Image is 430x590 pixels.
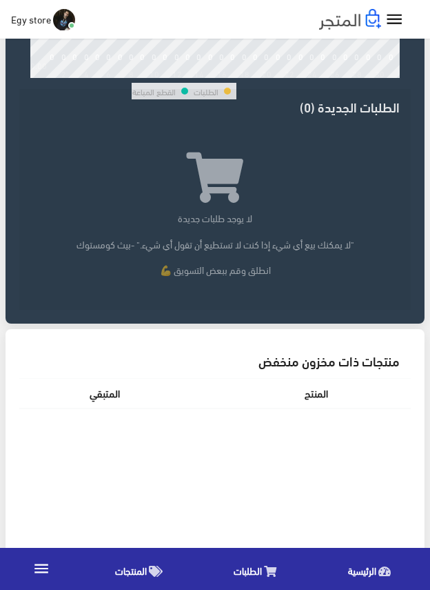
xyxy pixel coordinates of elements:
[30,354,400,367] h3: منتجات ذات مخزون منخفض
[30,237,400,251] p: "لا يمكنك بيع أي شيء إذا كنت لا تستطيع أن تقول أي شيء." -بيث كومستوك
[348,562,376,579] span: الرئيسية
[385,10,405,30] i: 
[194,68,204,78] div: 14
[83,551,202,587] a: المنتجات
[32,560,50,578] i: 
[115,562,147,579] span: المنتجات
[262,68,272,78] div: 20
[352,68,362,78] div: 28
[30,100,400,113] h3: الطلبات الجديدة (0)
[217,68,227,78] div: 16
[316,551,430,587] a: الرئيسية
[172,68,182,78] div: 12
[330,68,340,78] div: 26
[11,10,51,28] span: Egy store
[240,68,249,78] div: 18
[30,210,400,225] p: لا يوجد طلبات جديدة
[132,83,176,99] td: القطع المباعة
[30,262,400,277] p: انطلق وقم ببعض التسويق 💪
[106,68,111,78] div: 6
[319,9,381,30] img: .
[17,495,69,548] iframe: Drift Widget Chat Controller
[61,68,66,78] div: 2
[202,551,316,587] a: الطلبات
[307,68,317,78] div: 24
[375,68,385,78] div: 30
[193,83,219,99] td: الطلبات
[19,378,190,408] th: المتبقي
[285,68,294,78] div: 22
[84,68,89,78] div: 4
[129,68,134,78] div: 8
[11,8,75,30] a: ... Egy store
[190,378,338,408] th: المنتج
[234,562,262,579] span: الطلبات
[150,68,159,78] div: 10
[53,9,75,31] img: ...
